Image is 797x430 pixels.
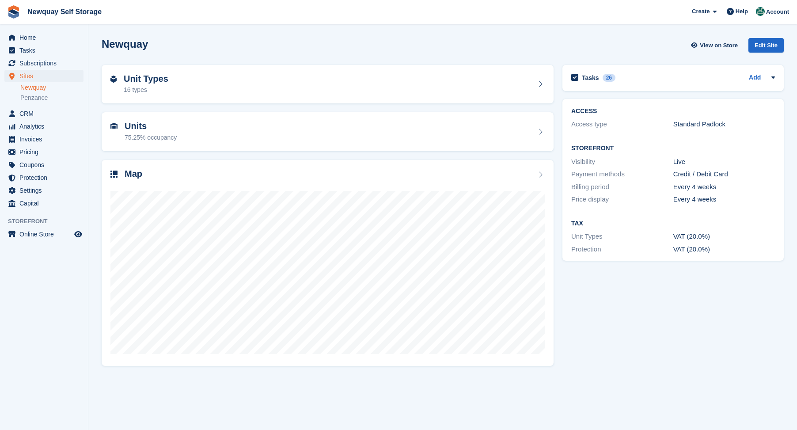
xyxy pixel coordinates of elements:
[19,159,72,171] span: Coupons
[748,38,784,56] a: Edit Site
[19,31,72,44] span: Home
[19,120,72,133] span: Analytics
[700,41,738,50] span: View on Store
[571,169,673,179] div: Payment methods
[571,108,775,115] h2: ACCESS
[603,74,615,82] div: 26
[102,112,554,151] a: Units 75.25% occupancy
[4,120,83,133] a: menu
[102,160,554,366] a: Map
[19,184,72,197] span: Settings
[4,57,83,69] a: menu
[748,38,784,53] div: Edit Site
[673,119,775,129] div: Standard Padlock
[110,123,118,129] img: unit-icn-7be61d7bf1b0ce9d3e12c5938cc71ed9869f7b940bace4675aadf7bd6d80202e.svg
[4,146,83,158] a: menu
[4,184,83,197] a: menu
[24,4,105,19] a: Newquay Self Storage
[673,157,775,167] div: Live
[19,197,72,209] span: Capital
[690,38,741,53] a: View on Store
[673,182,775,192] div: Every 4 weeks
[73,229,83,240] a: Preview store
[4,44,83,57] a: menu
[673,194,775,205] div: Every 4 weeks
[8,217,88,226] span: Storefront
[736,7,748,16] span: Help
[19,228,72,240] span: Online Store
[673,169,775,179] div: Credit / Debit Card
[571,244,673,255] div: Protection
[19,133,72,145] span: Invoices
[673,232,775,242] div: VAT (20.0%)
[571,119,673,129] div: Access type
[749,73,761,83] a: Add
[692,7,710,16] span: Create
[571,232,673,242] div: Unit Types
[4,107,83,120] a: menu
[102,65,554,104] a: Unit Types 16 types
[4,159,83,171] a: menu
[124,74,168,84] h2: Unit Types
[571,194,673,205] div: Price display
[571,157,673,167] div: Visibility
[4,197,83,209] a: menu
[766,8,789,16] span: Account
[571,182,673,192] div: Billing period
[124,85,168,95] div: 16 types
[19,57,72,69] span: Subscriptions
[125,133,177,142] div: 75.25% occupancy
[4,228,83,240] a: menu
[673,244,775,255] div: VAT (20.0%)
[4,31,83,44] a: menu
[571,220,775,227] h2: Tax
[125,169,142,179] h2: Map
[19,70,72,82] span: Sites
[4,133,83,145] a: menu
[20,84,83,92] a: Newquay
[19,44,72,57] span: Tasks
[571,145,775,152] h2: Storefront
[4,70,83,82] a: menu
[20,94,83,102] a: Penzance
[756,7,765,16] img: JON
[19,107,72,120] span: CRM
[125,121,177,131] h2: Units
[7,5,20,19] img: stora-icon-8386f47178a22dfd0bd8f6a31ec36ba5ce8667c1dd55bd0f319d3a0aa187defe.svg
[110,171,118,178] img: map-icn-33ee37083ee616e46c38cad1a60f524a97daa1e2b2c8c0bc3eb3415660979fc1.svg
[19,171,72,184] span: Protection
[110,76,117,83] img: unit-type-icn-2b2737a686de81e16bb02015468b77c625bbabd49415b5ef34ead5e3b44a266d.svg
[19,146,72,158] span: Pricing
[102,38,148,50] h2: Newquay
[582,74,599,82] h2: Tasks
[4,171,83,184] a: menu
